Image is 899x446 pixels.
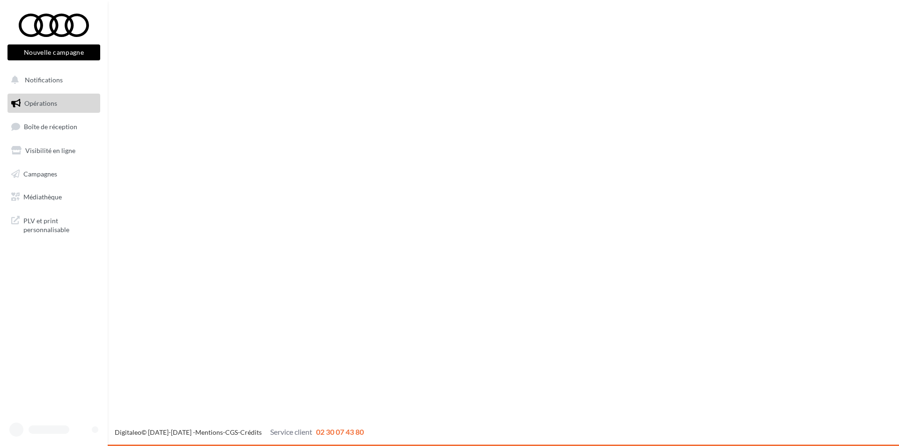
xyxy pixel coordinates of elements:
span: Boîte de réception [24,123,77,131]
span: Opérations [24,99,57,107]
a: Campagnes [6,164,102,184]
span: Visibilité en ligne [25,146,75,154]
a: Visibilité en ligne [6,141,102,161]
button: Nouvelle campagne [7,44,100,60]
span: PLV et print personnalisable [23,214,96,234]
span: Service client [270,427,312,436]
span: Campagnes [23,169,57,177]
a: Digitaleo [115,428,141,436]
a: Opérations [6,94,102,113]
a: Boîte de réception [6,117,102,137]
a: PLV et print personnalisable [6,211,102,238]
a: Médiathèque [6,187,102,207]
a: Mentions [195,428,223,436]
span: Médiathèque [23,193,62,201]
span: Notifications [25,76,63,84]
button: Notifications [6,70,98,90]
a: Crédits [240,428,262,436]
span: 02 30 07 43 80 [316,427,364,436]
span: © [DATE]-[DATE] - - - [115,428,364,436]
a: CGS [225,428,238,436]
